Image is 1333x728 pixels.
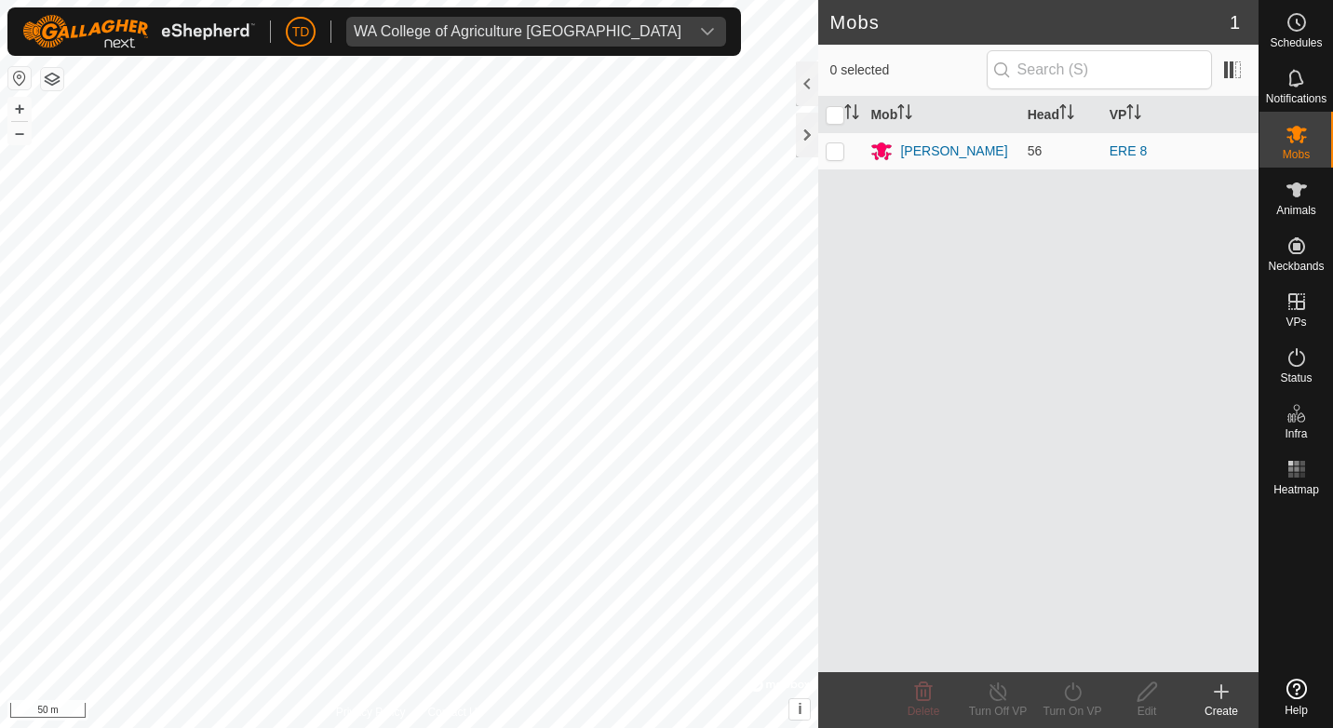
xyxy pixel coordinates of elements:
div: WA College of Agriculture [GEOGRAPHIC_DATA] [354,24,681,39]
div: Edit [1110,703,1184,720]
span: Neckbands [1268,261,1324,272]
p-sorticon: Activate to sort [844,107,859,122]
div: Create [1184,703,1259,720]
span: Help [1285,705,1308,716]
a: Contact Us [427,704,482,721]
span: Animals [1276,205,1316,216]
span: TD [292,22,310,42]
th: Mob [863,97,1019,133]
span: VPs [1286,317,1306,328]
th: Head [1020,97,1102,133]
span: 0 selected [829,61,986,80]
div: Turn On VP [1035,703,1110,720]
span: Mobs [1283,149,1310,160]
a: ERE 8 [1110,143,1147,158]
button: Reset Map [8,67,31,89]
button: Map Layers [41,68,63,90]
p-sorticon: Activate to sort [1126,107,1141,122]
button: – [8,122,31,144]
input: Search (S) [987,50,1212,89]
h2: Mobs [829,11,1229,34]
span: Notifications [1266,93,1326,104]
span: Infra [1285,428,1307,439]
button: i [789,699,810,720]
a: Help [1259,671,1333,723]
span: i [798,701,801,717]
p-sorticon: Activate to sort [897,107,912,122]
span: Delete [908,705,940,718]
a: Privacy Policy [336,704,406,721]
div: dropdown trigger [689,17,726,47]
span: Schedules [1270,37,1322,48]
button: + [8,98,31,120]
img: Gallagher Logo [22,15,255,48]
span: WA College of Agriculture Denmark [346,17,689,47]
th: VP [1102,97,1259,133]
span: 1 [1230,8,1240,36]
span: Heatmap [1273,484,1319,495]
div: [PERSON_NAME] [900,142,1007,161]
div: Turn Off VP [961,703,1035,720]
span: 56 [1028,143,1043,158]
span: Status [1280,372,1312,384]
p-sorticon: Activate to sort [1059,107,1074,122]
